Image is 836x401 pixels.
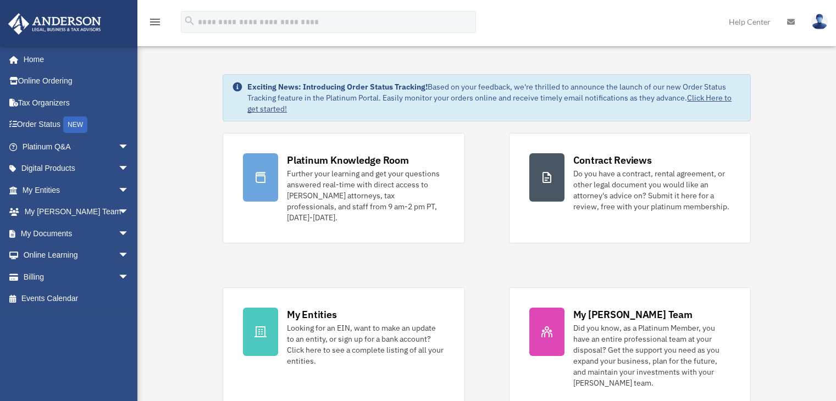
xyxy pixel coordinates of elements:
a: Tax Organizers [8,92,146,114]
i: search [184,15,196,27]
span: arrow_drop_down [118,179,140,202]
a: Click Here to get started! [247,93,732,114]
span: arrow_drop_down [118,266,140,288]
div: Do you have a contract, rental agreement, or other legal document you would like an attorney's ad... [573,168,730,212]
i: menu [148,15,162,29]
img: Anderson Advisors Platinum Portal [5,13,104,35]
strong: Exciting News: Introducing Order Status Tracking! [247,82,428,92]
div: My Entities [287,308,336,321]
a: Online Ordering [8,70,146,92]
div: Did you know, as a Platinum Member, you have an entire professional team at your disposal? Get th... [573,322,730,388]
a: Contract Reviews Do you have a contract, rental agreement, or other legal document you would like... [509,133,751,243]
a: My Entitiesarrow_drop_down [8,179,146,201]
div: Platinum Knowledge Room [287,153,409,167]
span: arrow_drop_down [118,222,140,245]
a: Events Calendar [8,288,146,310]
a: Platinum Q&Aarrow_drop_down [8,136,146,158]
a: Home [8,48,140,70]
div: Looking for an EIN, want to make an update to an entity, or sign up for a bank account? Click her... [287,322,444,366]
a: menu [148,19,162,29]
span: arrow_drop_down [118,158,140,180]
div: Based on your feedback, we're thrilled to announce the launch of our new Order Status Tracking fe... [247,81,741,114]
a: My Documentsarrow_drop_down [8,222,146,244]
span: arrow_drop_down [118,244,140,267]
a: Billingarrow_drop_down [8,266,146,288]
span: arrow_drop_down [118,201,140,224]
div: Further your learning and get your questions answered real-time with direct access to [PERSON_NAM... [287,168,444,223]
a: Order StatusNEW [8,114,146,136]
div: Contract Reviews [573,153,652,167]
div: My [PERSON_NAME] Team [573,308,693,321]
a: Platinum Knowledge Room Further your learning and get your questions answered real-time with dire... [223,133,464,243]
img: User Pic [811,14,828,30]
a: Digital Productsarrow_drop_down [8,158,146,180]
a: My [PERSON_NAME] Teamarrow_drop_down [8,201,146,223]
div: NEW [63,116,87,133]
span: arrow_drop_down [118,136,140,158]
a: Online Learningarrow_drop_down [8,244,146,266]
